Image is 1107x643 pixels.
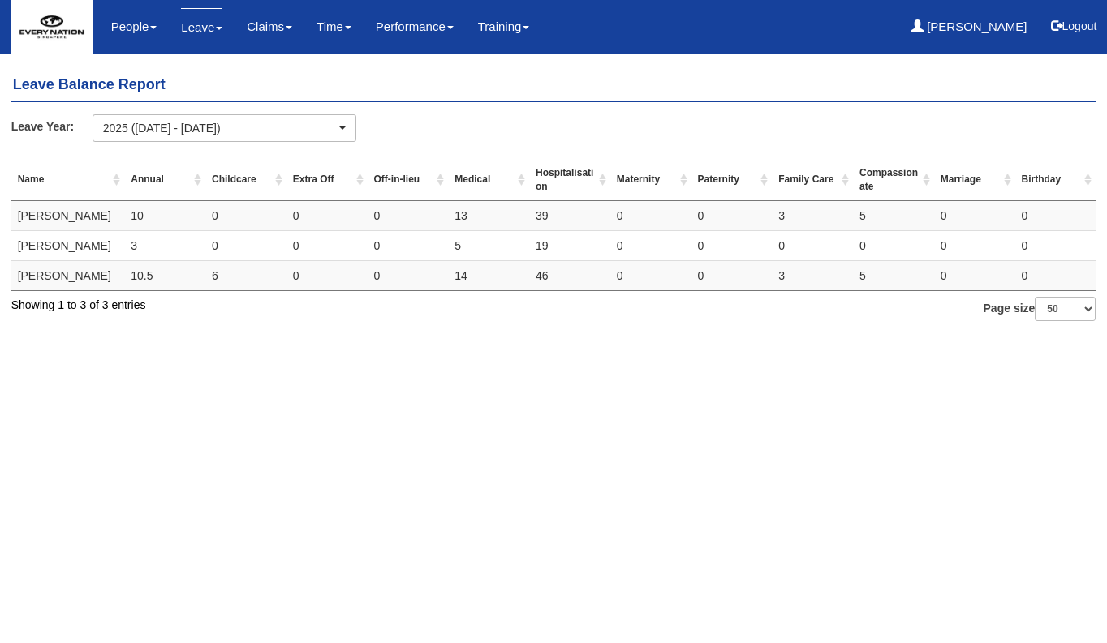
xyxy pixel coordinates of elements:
a: Leave [181,8,222,46]
td: 0 [1015,201,1096,231]
td: 0 [368,261,449,291]
th: Medical : activate to sort column ascending [448,160,529,201]
th: Childcare : activate to sort column ascending [205,160,286,201]
td: 0 [772,231,853,261]
select: Page size [1035,297,1096,321]
th: Hospitalisation : activate to sort column ascending [529,160,610,201]
div: 2025 ([DATE] - [DATE]) [103,120,337,136]
td: 0 [368,201,449,231]
td: 13 [448,201,529,231]
td: 0 [691,231,773,261]
td: 0 [610,231,691,261]
td: 0 [691,201,773,231]
td: 14 [448,261,529,291]
td: 0 [610,201,691,231]
a: Training [478,8,530,45]
td: 0 [205,201,286,231]
td: 10.5 [124,261,205,291]
th: Off-in-lieu : activate to sort column ascending [368,160,449,201]
td: 0 [205,231,286,261]
td: 0 [286,261,368,291]
td: [PERSON_NAME] [11,231,125,261]
td: 46 [529,261,610,291]
td: 3 [772,201,853,231]
th: Marriage : activate to sort column ascending [934,160,1015,201]
th: Extra Off : activate to sort column ascending [286,160,368,201]
td: 0 [934,201,1015,231]
td: [PERSON_NAME] [11,201,125,231]
td: 6 [205,261,286,291]
td: 5 [853,201,934,231]
td: 0 [610,261,691,291]
td: 0 [1015,231,1096,261]
td: 0 [286,231,368,261]
h4: Leave Balance Report [11,69,1096,102]
th: Name : activate to sort column ascending [11,160,125,201]
td: 39 [529,201,610,231]
button: 2025 ([DATE] - [DATE]) [93,114,357,142]
th: Family Care : activate to sort column ascending [772,160,853,201]
td: 3 [772,261,853,291]
a: People [111,8,157,45]
td: 19 [529,231,610,261]
td: 0 [934,231,1015,261]
td: 0 [853,231,934,261]
td: 0 [934,261,1015,291]
th: Birthday : activate to sort column ascending [1015,160,1096,201]
td: 5 [448,231,529,261]
a: [PERSON_NAME] [911,8,1027,45]
th: Paternity : activate to sort column ascending [691,160,773,201]
th: Annual : activate to sort column ascending [124,160,205,201]
a: Time [317,8,351,45]
td: [PERSON_NAME] [11,261,125,291]
td: 10 [124,201,205,231]
td: 0 [368,231,449,261]
th: Maternity : activate to sort column ascending [610,160,691,201]
td: 0 [1015,261,1096,291]
td: 3 [124,231,205,261]
a: Performance [376,8,454,45]
th: Compassionate : activate to sort column ascending [853,160,934,201]
label: Leave Year: [11,114,93,138]
a: Claims [247,8,292,45]
td: 0 [691,261,773,291]
td: 5 [853,261,934,291]
label: Page size [984,297,1096,321]
td: 0 [286,201,368,231]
